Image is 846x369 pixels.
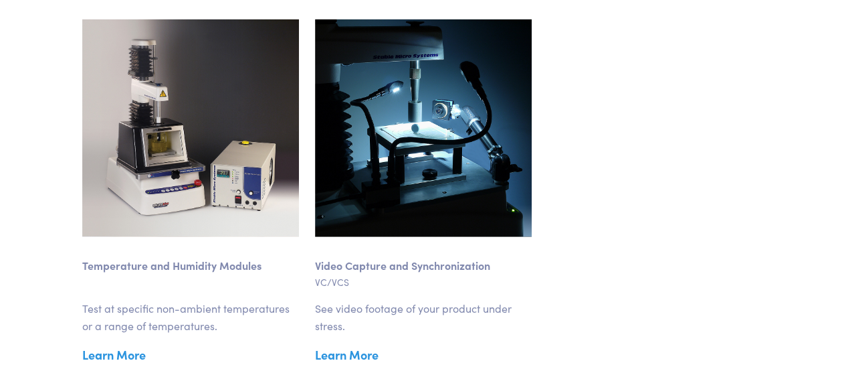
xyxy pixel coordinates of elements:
[82,19,299,237] img: hardware-temp-management-peltier-cabinet-new.jpg
[315,237,532,275] p: Video Capture and Synchronization
[82,300,299,334] p: Test at specific non-ambient temperatures or a range of temperatures.
[315,275,532,289] p: VC/VCS
[315,300,532,334] p: See video footage of your product under stress.
[82,237,299,275] p: Temperature and Humidity Modules
[315,345,532,365] a: Learn More
[315,19,532,237] img: hardware-video-capture-system.jpg
[82,345,299,365] a: Learn More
